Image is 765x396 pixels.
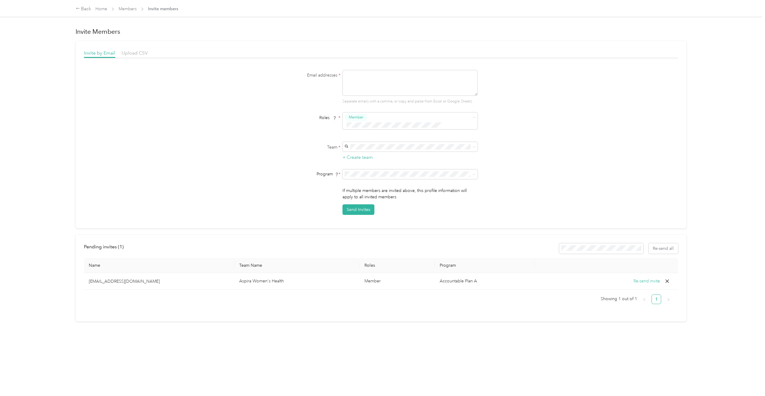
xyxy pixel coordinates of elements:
[435,258,535,273] th: Program
[601,294,637,303] span: Showing 1 out of 1
[640,294,649,304] li: Previous Page
[95,6,107,11] a: Home
[667,298,670,301] span: right
[76,5,91,13] div: Back
[265,144,340,150] label: Team
[119,6,137,11] a: Members
[652,294,661,304] li: 1
[265,171,340,177] div: Program
[649,243,678,254] button: Re-send all
[643,298,646,301] span: left
[122,50,148,56] span: Upload CSV
[440,278,477,284] span: Accountable Plan A
[342,204,374,215] button: Send Invites
[664,294,673,304] button: right
[633,278,660,284] button: Re-send invite
[84,243,128,254] div: left-menu
[84,258,234,273] th: Name
[345,114,367,121] button: Member
[559,243,678,254] div: Resend all invitations
[234,258,360,273] th: Team Name
[84,244,124,250] span: Pending invites
[664,294,673,304] li: Next Page
[364,278,381,284] span: Member
[84,243,678,254] div: info-bar
[148,6,178,12] span: Invite members
[360,258,435,273] th: Roles
[731,362,765,396] iframe: Everlance-gr Chat Button Frame
[84,50,115,56] span: Invite by Email
[239,278,284,284] span: Aspira Women's Health
[342,187,478,200] p: If multiple members are invited above, this profile information will apply to all invited members
[317,113,339,122] span: Roles
[640,294,649,304] button: left
[265,72,340,78] label: Email addresses
[118,244,124,250] span: ( 1 )
[89,278,230,284] p: [EMAIL_ADDRESS][DOMAIN_NAME]
[342,99,478,104] p: Separate emails with a comma, or copy and paste from Excel or Google Sheets.
[342,154,373,161] button: + Create team
[349,115,363,120] span: Member
[652,295,661,304] a: 1
[76,27,686,36] h1: Invite Members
